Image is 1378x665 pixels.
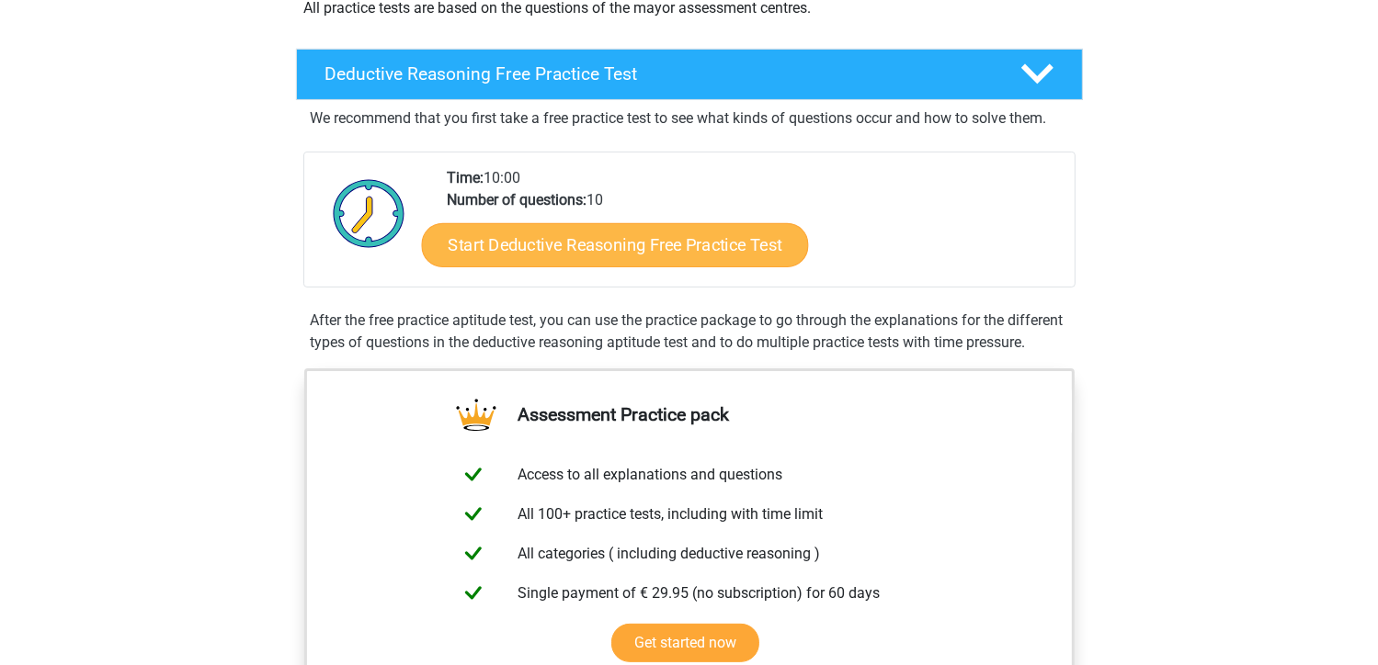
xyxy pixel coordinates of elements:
a: Deductive Reasoning Free Practice Test [289,49,1090,100]
a: Start Deductive Reasoning Free Practice Test [421,222,808,266]
div: After the free practice aptitude test, you can use the practice package to go through the explana... [303,310,1076,354]
p: We recommend that you first take a free practice test to see what kinds of questions occur and ho... [311,107,1068,130]
h4: Deductive Reasoning Free Practice Test [325,63,991,85]
div: 10:00 10 [433,167,1074,287]
b: Number of questions: [447,191,587,209]
a: Get started now [611,624,759,662]
img: Clock [323,167,416,259]
b: Time: [447,169,484,186]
